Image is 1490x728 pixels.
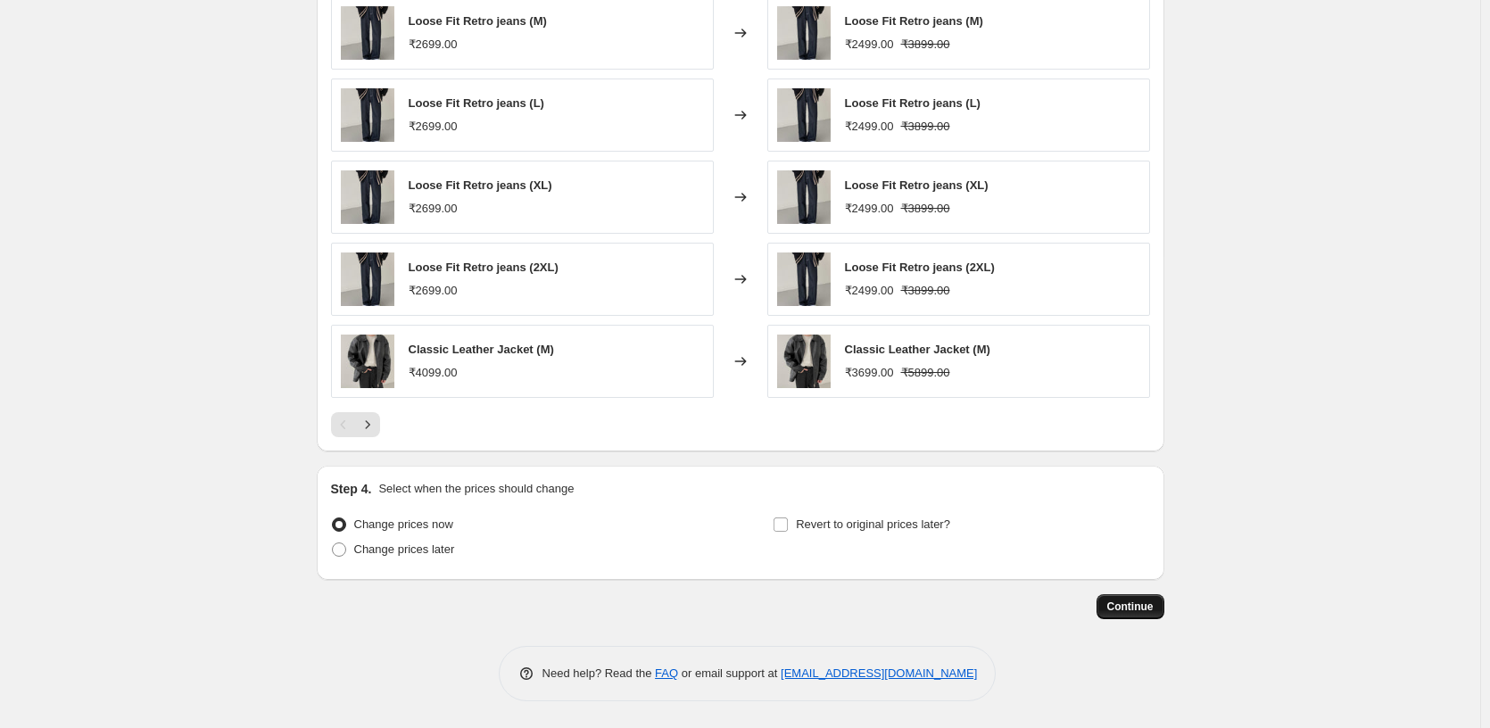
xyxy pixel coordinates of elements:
div: ₹2699.00 [409,118,458,136]
img: Comp1_00002_80x.jpg [777,88,831,142]
button: Next [355,412,380,437]
img: Comp1_00002_80x.jpg [341,88,394,142]
span: or email support at [678,666,781,680]
span: Loose Fit Retro jeans (L) [845,96,981,110]
div: ₹2499.00 [845,36,894,54]
span: Classic Leather Jacket (M) [409,343,554,356]
div: ₹2499.00 [845,118,894,136]
a: FAQ [655,666,678,680]
strike: ₹5899.00 [901,364,950,382]
button: Continue [1097,594,1164,619]
span: Change prices now [354,517,453,531]
div: ₹2699.00 [409,36,458,54]
strike: ₹3899.00 [901,118,950,136]
a: [EMAIL_ADDRESS][DOMAIN_NAME] [781,666,977,680]
span: Loose Fit Retro jeans (M) [845,14,983,28]
img: Comp1_00002_80x.jpg [777,6,831,60]
img: Comp1_00002_80x.jpg [341,170,394,224]
div: ₹2499.00 [845,200,894,218]
strike: ₹3899.00 [901,282,950,300]
strike: ₹3899.00 [901,36,950,54]
span: Continue [1107,600,1154,614]
span: Need help? Read the [542,666,656,680]
span: Loose Fit Retro jeans (2XL) [409,261,559,274]
img: Comp1_00002_80x.jpg [341,252,394,306]
img: Comp1_00004_60afb7c9-4636-4377-9a87-816c1684895d_80x.jpg [341,335,394,388]
img: Comp1_00002_80x.jpg [777,252,831,306]
span: Loose Fit Retro jeans (L) [409,96,544,110]
img: Comp1_00004_60afb7c9-4636-4377-9a87-816c1684895d_80x.jpg [777,335,831,388]
span: Loose Fit Retro jeans (XL) [845,178,989,192]
h2: Step 4. [331,480,372,498]
nav: Pagination [331,412,380,437]
span: Loose Fit Retro jeans (XL) [409,178,552,192]
strike: ₹3899.00 [901,200,950,218]
span: Revert to original prices later? [796,517,950,531]
span: Change prices later [354,542,455,556]
div: ₹2499.00 [845,282,894,300]
div: ₹2699.00 [409,282,458,300]
div: ₹4099.00 [409,364,458,382]
span: Loose Fit Retro jeans (2XL) [845,261,995,274]
div: ₹2699.00 [409,200,458,218]
img: Comp1_00002_80x.jpg [777,170,831,224]
p: Select when the prices should change [378,480,574,498]
img: Comp1_00002_80x.jpg [341,6,394,60]
span: Loose Fit Retro jeans (M) [409,14,547,28]
div: ₹3699.00 [845,364,894,382]
span: Classic Leather Jacket (M) [845,343,990,356]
